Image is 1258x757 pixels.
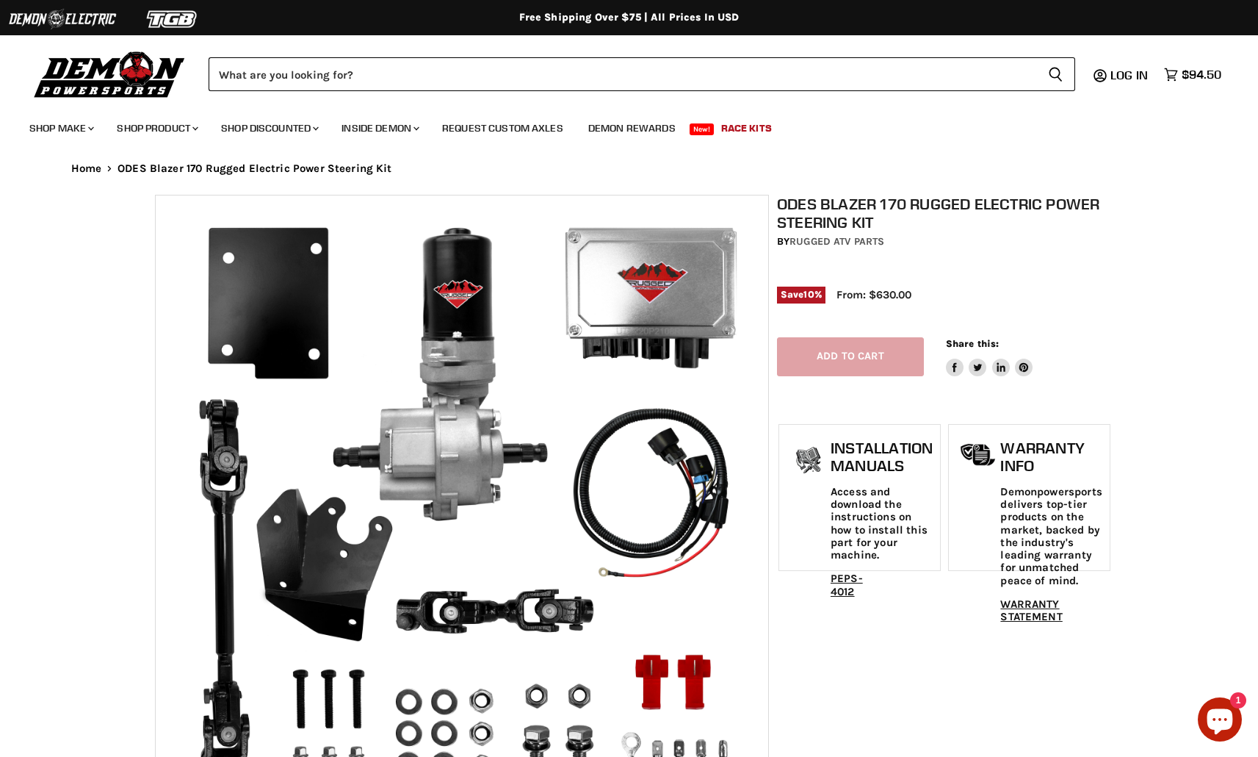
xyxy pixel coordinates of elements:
[71,162,102,175] a: Home
[1110,68,1148,82] span: Log in
[42,11,1217,24] div: Free Shipping Over $75 | All Prices In USD
[18,113,103,143] a: Shop Make
[789,235,884,248] a: Rugged ATV Parts
[777,195,1112,232] h1: ODES Blazer 170 Rugged Electric Power Steering Kit
[690,123,715,135] span: New!
[431,113,574,143] a: Request Custom Axles
[42,162,1217,175] nav: Breadcrumbs
[790,443,827,480] img: install_manual-icon.png
[1193,697,1246,745] inbox-online-store-chat: Shopify online store chat
[7,5,118,33] img: Demon Electric Logo 2
[1036,57,1075,91] button: Search
[831,486,933,562] p: Access and download the instructions on how to install this part for your machine.
[210,113,328,143] a: Shop Discounted
[946,337,1033,376] aside: Share this:
[209,57,1075,91] form: Product
[577,113,687,143] a: Demon Rewards
[1157,64,1229,85] a: $94.50
[18,107,1218,143] ul: Main menu
[209,57,1036,91] input: Search
[1104,68,1157,82] a: Log in
[946,338,999,349] span: Share this:
[29,48,190,100] img: Demon Powersports
[710,113,783,143] a: Race Kits
[777,287,825,303] span: Save %
[960,443,997,466] img: warranty-icon.png
[1000,486,1102,587] p: Demonpowersports delivers top-tier products on the market, backed by the industry's leading warra...
[330,113,428,143] a: Inside Demon
[836,288,911,301] span: From: $630.00
[1000,598,1062,623] a: WARRANTY STATEMENT
[118,162,392,175] span: ODES Blazer 170 Rugged Electric Power Steering Kit
[803,289,814,300] span: 10
[106,113,207,143] a: Shop Product
[831,572,863,598] a: PEPS-4012
[831,440,933,474] h1: Installation Manuals
[118,5,228,33] img: TGB Logo 2
[1000,440,1102,474] h1: Warranty Info
[1182,68,1221,82] span: $94.50
[777,234,1112,250] div: by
